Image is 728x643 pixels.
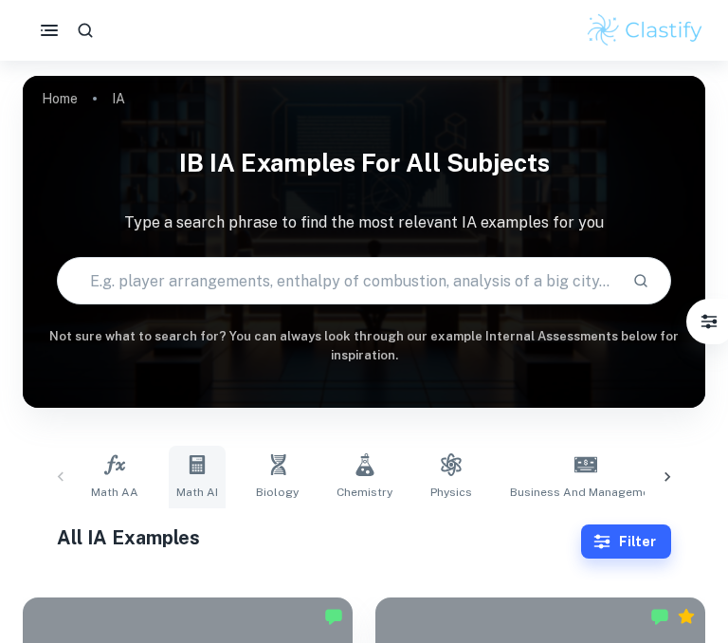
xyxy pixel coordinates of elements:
img: Clastify logo [585,11,705,49]
span: Business and Management [510,484,661,501]
h6: Not sure what to search for? You can always look through our example Internal Assessments below f... [23,327,705,366]
div: Premium [677,607,696,626]
span: Biology [256,484,299,501]
button: Filter [690,303,728,340]
span: Chemistry [337,484,392,501]
button: Search [625,265,657,297]
h1: IB IA examples for all subjects [23,137,705,189]
h1: All IA Examples [57,524,581,552]
span: Physics [430,484,472,501]
span: Math AA [91,484,138,501]
img: Marked [324,607,343,626]
a: Home [42,85,78,112]
p: IA [112,88,125,109]
input: E.g. player arrangements, enthalpy of combustion, analysis of a big city... [58,254,617,307]
img: Marked [650,607,669,626]
span: Math AI [176,484,218,501]
p: Type a search phrase to find the most relevant IA examples for you [23,211,705,234]
button: Filter [581,524,671,559]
